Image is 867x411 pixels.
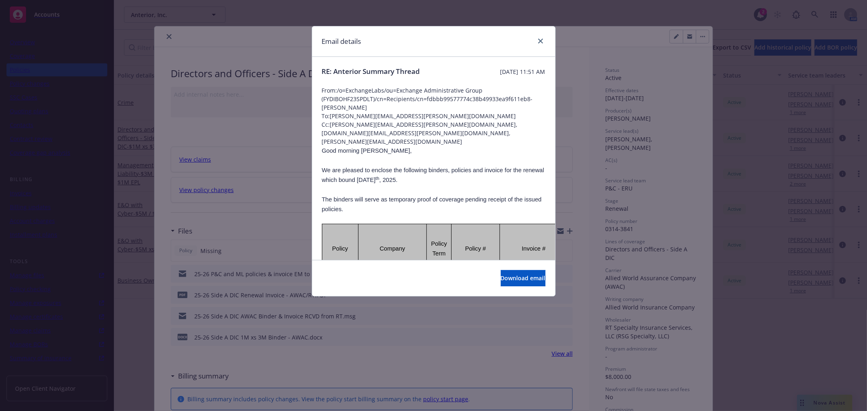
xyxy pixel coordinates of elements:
[332,245,348,252] span: Policy
[501,274,545,282] span: Download email
[501,270,545,286] button: Download email
[380,245,405,252] span: Company
[431,240,447,257] span: Policy Term
[465,245,486,252] span: Policy #
[522,245,546,252] span: Invoice #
